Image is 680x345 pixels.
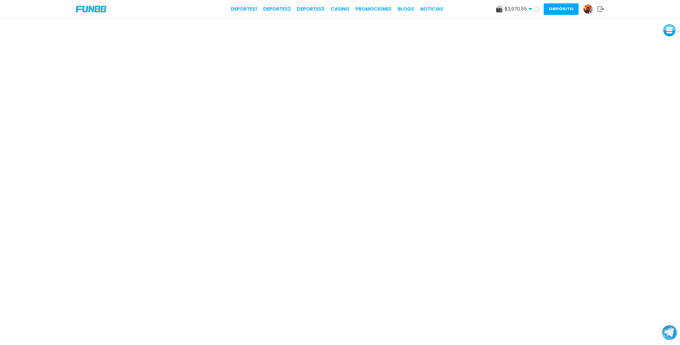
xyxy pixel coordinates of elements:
span: $ 3,970.55 [505,5,532,13]
a: CASINO [331,5,349,13]
a: BLOGS [398,5,414,13]
a: Deportes3 [297,5,325,13]
a: Avatar [583,4,597,14]
a: NOTICIAS [420,5,443,13]
button: Depósito [544,3,579,15]
a: Deportes2 [263,5,291,13]
img: Avatar [583,5,593,14]
button: Join telegram channel [662,325,677,340]
a: Deportes1 [231,5,257,13]
a: Promociones [355,5,392,13]
img: Company Logo [76,6,106,12]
